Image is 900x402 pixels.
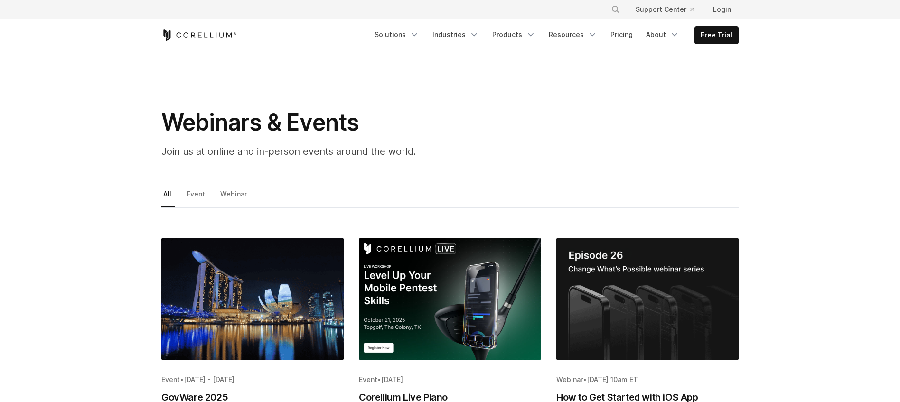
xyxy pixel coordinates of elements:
[359,375,377,383] span: Event
[427,26,485,43] a: Industries
[695,27,738,44] a: Free Trial
[640,26,685,43] a: About
[381,375,403,383] span: [DATE]
[487,26,541,43] a: Products
[359,238,541,360] img: Corellium Live Plano TX: Level Up Your Mobile Pentest Skills
[556,238,739,360] img: How to Get Started with iOS App Pentesting and Security in 2025
[161,375,180,383] span: Event
[161,144,541,159] p: Join us at online and in-person events around the world.
[161,108,541,137] h1: Webinars & Events
[369,26,425,43] a: Solutions
[587,375,638,383] span: [DATE] 10am ET
[161,238,344,360] img: GovWare 2025
[161,375,344,384] div: •
[185,187,208,207] a: Event
[161,29,237,41] a: Corellium Home
[218,187,250,207] a: Webinar
[556,375,583,383] span: Webinar
[607,1,624,18] button: Search
[543,26,603,43] a: Resources
[184,375,234,383] span: [DATE] - [DATE]
[369,26,739,44] div: Navigation Menu
[359,375,541,384] div: •
[628,1,702,18] a: Support Center
[556,375,739,384] div: •
[600,1,739,18] div: Navigation Menu
[161,187,175,207] a: All
[605,26,638,43] a: Pricing
[705,1,739,18] a: Login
